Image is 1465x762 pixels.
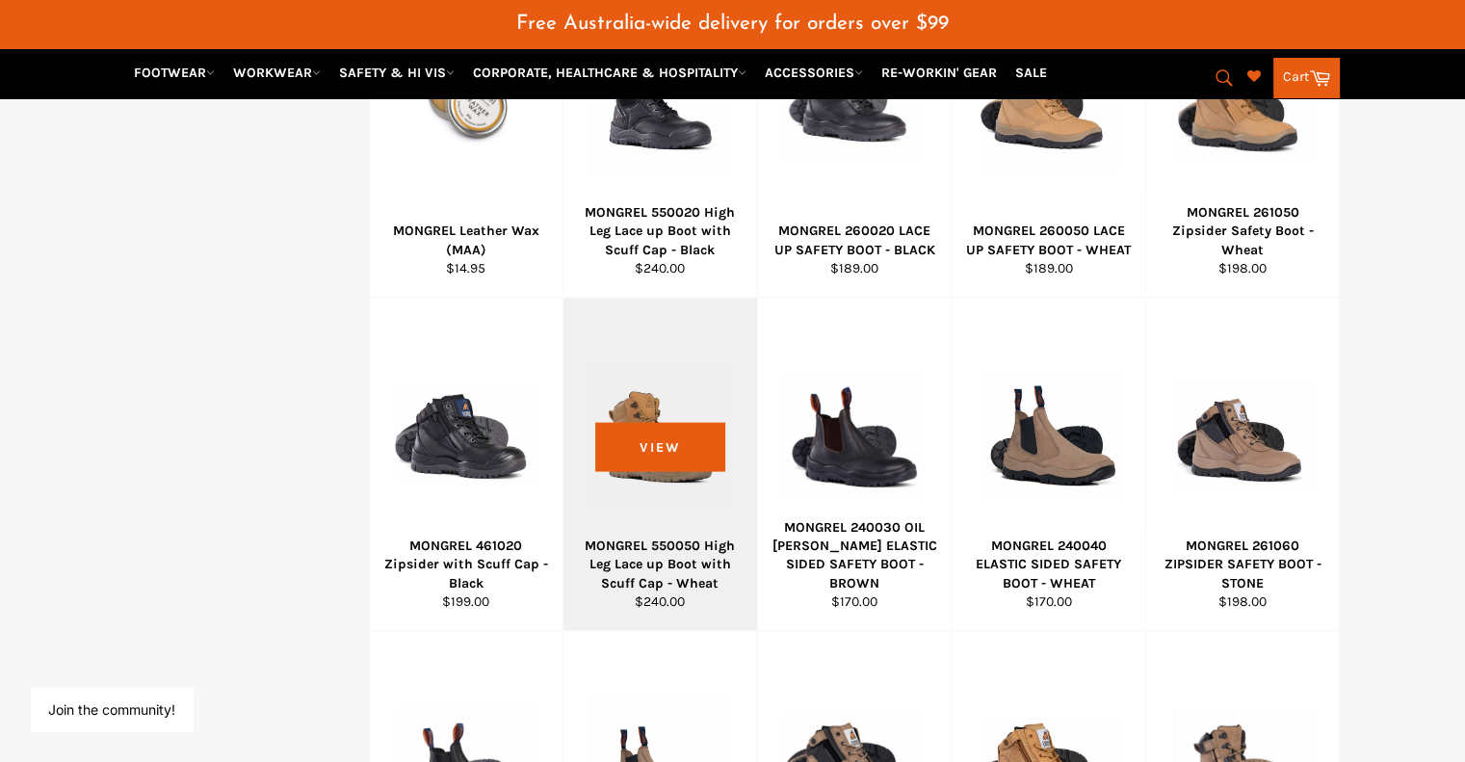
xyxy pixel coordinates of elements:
[1145,298,1340,631] a: MONGREL 261060 ZIPSIDER SAFETY BOOT - STONEMONGREL 261060 ZIPSIDER SAFETY BOOT - STONE$198.00
[465,56,754,90] a: CORPORATE, HEALTHCARE & HOSPITALITY
[225,56,328,90] a: WORKWEAR
[331,56,462,90] a: SAFETY & HI VIS
[1007,56,1055,90] a: SALE
[874,56,1005,90] a: RE-WORKIN' GEAR
[964,222,1134,259] div: MONGREL 260050 LACE UP SAFETY BOOT - WHEAT
[369,298,563,631] a: MONGREL 461020 Zipsider with Scuff Cap - BlackMONGREL 461020 Zipsider with Scuff Cap - Black$199.00
[1273,58,1340,98] a: Cart
[757,298,952,631] a: MONGREL 240030 OIL KIP ELASTIC SIDED SAFETY BOOT - BROWNMONGREL 240030 OIL [PERSON_NAME] ELASTIC ...
[770,518,939,592] div: MONGREL 240030 OIL [PERSON_NAME] ELASTIC SIDED SAFETY BOOT - BROWN
[576,537,746,592] div: MONGREL 550050 High Leg Lace up Boot with Scuff Cap - Wheat
[964,537,1134,592] div: MONGREL 240040 ELASTIC SIDED SAFETY BOOT - WHEAT
[126,56,222,90] a: FOOTWEAR
[951,298,1145,631] a: MONGREL 240040 ELASTIC SIDED SAFETY BOOT - WHEATMONGREL 240040 ELASTIC SIDED SAFETY BOOT - WHEAT$...
[1158,537,1327,592] div: MONGREL 261060 ZIPSIDER SAFETY BOOT - STONE
[770,222,939,259] div: MONGREL 260020 LACE UP SAFETY BOOT - BLACK
[48,701,175,718] button: Join the community!
[381,537,551,592] div: MONGREL 461020 Zipsider with Scuff Cap - Black
[562,298,757,631] a: MONGREL 550050 High Leg Lace up Boot with Scuff Cap - WheatMONGREL 550050 High Leg Lace up Boot w...
[1158,203,1327,259] div: MONGREL 261050 Zipsider Safety Boot - Wheat
[576,203,746,259] div: MONGREL 550020 High Leg Lace up Boot with Scuff Cap - Black
[757,56,871,90] a: ACCESSORIES
[381,222,551,259] div: MONGREL Leather Wax (MAA)
[516,13,949,34] span: Free Australia-wide delivery for orders over $99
